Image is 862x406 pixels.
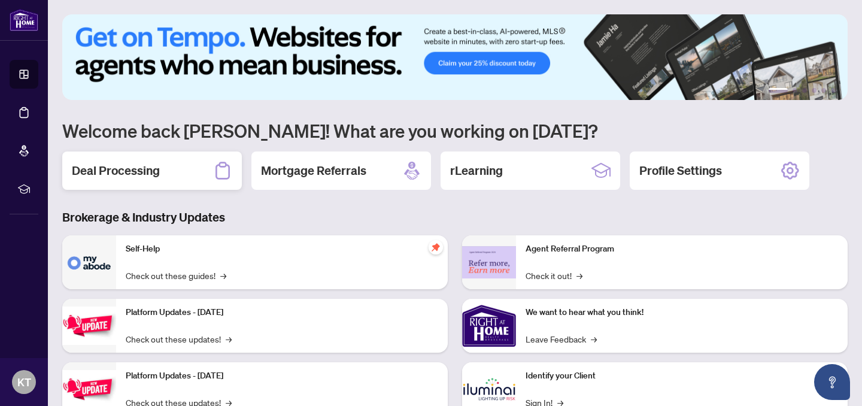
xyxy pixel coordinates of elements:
[526,332,597,346] a: Leave Feedback→
[429,240,443,254] span: pushpin
[62,119,848,142] h1: Welcome back [PERSON_NAME]! What are you working on [DATE]?
[261,162,366,179] h2: Mortgage Referrals
[639,162,722,179] h2: Profile Settings
[126,306,438,319] p: Platform Updates - [DATE]
[769,88,788,93] button: 1
[126,332,232,346] a: Check out these updates!→
[126,369,438,383] p: Platform Updates - [DATE]
[17,374,31,390] span: KT
[62,307,116,344] img: Platform Updates - July 21, 2025
[576,269,582,282] span: →
[220,269,226,282] span: →
[126,269,226,282] a: Check out these guides!→
[831,88,836,93] button: 6
[802,88,807,93] button: 3
[793,88,797,93] button: 2
[126,243,438,256] p: Self-Help
[526,369,838,383] p: Identify your Client
[10,9,38,31] img: logo
[591,332,597,346] span: →
[62,209,848,226] h3: Brokerage & Industry Updates
[72,162,160,179] h2: Deal Processing
[526,269,582,282] a: Check it out!→
[526,243,838,256] p: Agent Referral Program
[462,299,516,353] img: We want to hear what you think!
[526,306,838,319] p: We want to hear what you think!
[812,88,817,93] button: 4
[62,235,116,289] img: Self-Help
[821,88,826,93] button: 5
[226,332,232,346] span: →
[62,14,848,100] img: Slide 0
[450,162,503,179] h2: rLearning
[462,246,516,279] img: Agent Referral Program
[814,364,850,400] button: Open asap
